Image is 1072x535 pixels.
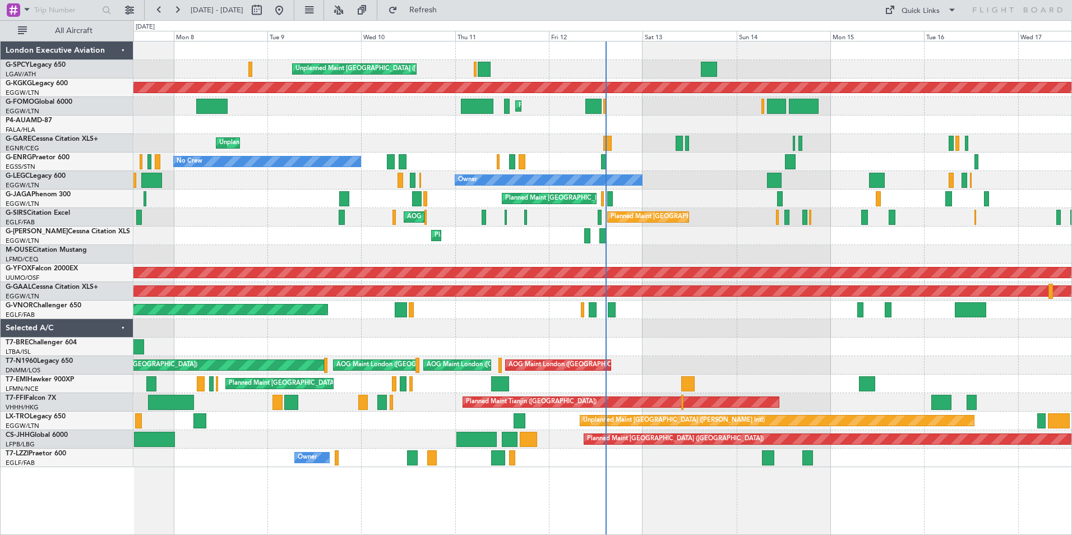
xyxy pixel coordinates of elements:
[587,431,764,448] div: Planned Maint [GEOGRAPHIC_DATA] ([GEOGRAPHIC_DATA])
[6,210,27,216] span: G-SIRS
[6,218,35,227] a: EGLF/FAB
[6,144,39,153] a: EGNR/CEG
[435,227,611,244] div: Planned Maint [GEOGRAPHIC_DATA] ([GEOGRAPHIC_DATA])
[6,265,31,272] span: G-YFOX
[6,376,27,383] span: T7-EMI
[6,358,73,365] a: T7-N1960Legacy 650
[6,62,66,68] a: G-SPCYLegacy 650
[6,274,39,282] a: UUMO/OSF
[549,31,643,41] div: Fri 12
[509,357,634,373] div: AOG Maint London ([GEOGRAPHIC_DATA])
[6,339,29,346] span: T7-BRE
[6,99,34,105] span: G-FOMO
[383,1,450,19] button: Refresh
[466,394,597,411] div: Planned Maint Tianjin ([GEOGRAPHIC_DATA])
[643,31,736,41] div: Sat 13
[136,22,155,32] div: [DATE]
[830,31,924,41] div: Mon 15
[6,237,39,245] a: EGGW/LTN
[6,403,39,412] a: VHHH/HKG
[6,154,70,161] a: G-ENRGPraetor 600
[6,70,36,79] a: LGAV/ATH
[12,22,122,40] button: All Aircraft
[6,376,74,383] a: T7-EMIHawker 900XP
[6,136,31,142] span: G-GARE
[6,366,40,375] a: DNMM/LOS
[34,2,99,19] input: Trip Number
[6,311,35,319] a: EGLF/FAB
[6,265,78,272] a: G-YFOXFalcon 2000EX
[6,89,39,97] a: EGGW/LTN
[6,284,31,290] span: G-GAAL
[361,31,455,41] div: Wed 10
[6,422,39,430] a: EGGW/LTN
[6,413,30,420] span: LX-TRO
[6,255,38,264] a: LFMD/CEQ
[6,191,31,198] span: G-JAGA
[6,117,31,124] span: P4-AUA
[177,153,202,170] div: No Crew
[174,31,267,41] div: Mon 8
[6,99,72,105] a: G-FOMOGlobal 6000
[6,450,66,457] a: T7-LZZIPraetor 600
[6,247,33,253] span: M-OUSE
[519,98,695,114] div: Planned Maint [GEOGRAPHIC_DATA] ([GEOGRAPHIC_DATA])
[6,395,56,402] a: T7-FFIFalcon 7X
[6,117,52,124] a: P4-AUAMD-87
[427,357,552,373] div: AOG Maint London ([GEOGRAPHIC_DATA])
[6,302,33,309] span: G-VNOR
[6,459,35,467] a: EGLF/FAB
[505,190,682,207] div: Planned Maint [GEOGRAPHIC_DATA] ([GEOGRAPHIC_DATA])
[6,126,35,134] a: FALA/HLA
[6,210,70,216] a: G-SIRSCitation Excel
[611,209,787,225] div: Planned Maint [GEOGRAPHIC_DATA] ([GEOGRAPHIC_DATA])
[400,6,447,14] span: Refresh
[6,107,39,116] a: EGGW/LTN
[6,62,30,68] span: G-SPCY
[6,228,68,235] span: G-[PERSON_NAME]
[458,172,477,188] div: Owner
[6,200,39,208] a: EGGW/LTN
[6,284,98,290] a: G-GAALCessna Citation XLS+
[6,80,32,87] span: G-KGKG
[737,31,830,41] div: Sun 14
[6,173,66,179] a: G-LEGCLegacy 600
[6,228,130,235] a: G-[PERSON_NAME]Cessna Citation XLS
[6,440,35,449] a: LFPB/LBG
[6,358,37,365] span: T7-N1960
[6,154,32,161] span: G-ENRG
[229,375,336,392] div: Planned Maint [GEOGRAPHIC_DATA]
[298,449,317,466] div: Owner
[455,31,549,41] div: Thu 11
[902,6,940,17] div: Quick Links
[6,191,71,198] a: G-JAGAPhenom 300
[6,339,77,346] a: T7-BREChallenger 604
[879,1,962,19] button: Quick Links
[6,348,31,356] a: LTBA/ISL
[6,450,29,457] span: T7-LZZI
[267,31,361,41] div: Tue 9
[6,385,39,393] a: LFMN/NCE
[6,136,98,142] a: G-GARECessna Citation XLS+
[336,357,462,373] div: AOG Maint London ([GEOGRAPHIC_DATA])
[6,395,25,402] span: T7-FFI
[191,5,243,15] span: [DATE] - [DATE]
[6,302,81,309] a: G-VNORChallenger 650
[583,412,765,429] div: Unplanned Maint [GEOGRAPHIC_DATA] ([PERSON_NAME] Intl)
[6,80,68,87] a: G-KGKGLegacy 600
[219,135,321,151] div: Unplanned Maint [PERSON_NAME]
[6,432,68,439] a: CS-JHHGlobal 6000
[6,413,66,420] a: LX-TROLegacy 650
[6,432,30,439] span: CS-JHH
[29,27,118,35] span: All Aircraft
[6,181,39,190] a: EGGW/LTN
[6,292,39,301] a: EGGW/LTN
[6,247,87,253] a: M-OUSECitation Mustang
[6,173,30,179] span: G-LEGC
[924,31,1018,41] div: Tue 16
[295,61,477,77] div: Unplanned Maint [GEOGRAPHIC_DATA] ([PERSON_NAME] Intl)
[407,209,492,225] div: AOG Maint [PERSON_NAME]
[6,163,35,171] a: EGSS/STN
